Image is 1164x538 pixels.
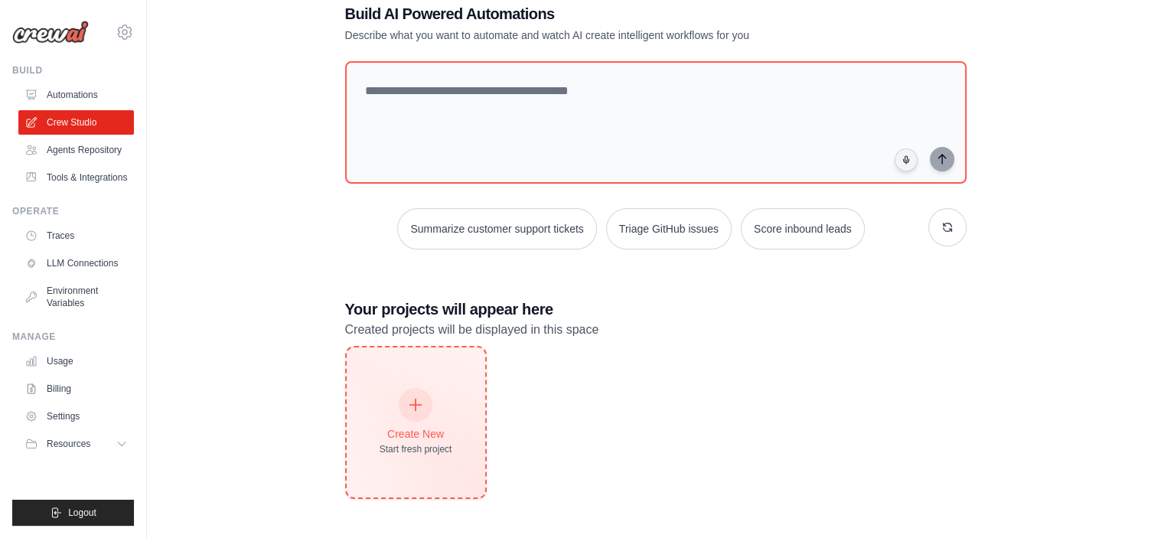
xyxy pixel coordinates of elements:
a: Settings [18,404,134,429]
a: Traces [18,223,134,248]
img: Logo [12,21,89,44]
button: Click to speak your automation idea [895,148,918,171]
button: Score inbound leads [741,208,865,249]
h3: Your projects will appear here [345,298,967,320]
a: Usage [18,349,134,373]
button: Resources [18,432,134,456]
p: Created projects will be displayed in this space [345,320,967,340]
button: Summarize customer support tickets [397,208,596,249]
span: Logout [68,507,96,519]
a: Billing [18,377,134,401]
div: Manage [12,331,134,343]
button: Triage GitHub issues [606,208,732,249]
button: Get new suggestions [928,208,967,246]
div: Start fresh project [380,443,452,455]
a: Agents Repository [18,138,134,162]
button: Logout [12,500,134,526]
span: Resources [47,438,90,450]
a: Automations [18,83,134,107]
a: Environment Variables [18,279,134,315]
div: Operate [12,205,134,217]
div: Build [12,64,134,77]
div: Create New [380,426,452,442]
a: Crew Studio [18,110,134,135]
a: LLM Connections [18,251,134,276]
a: Tools & Integrations [18,165,134,190]
h1: Build AI Powered Automations [345,3,859,24]
p: Describe what you want to automate and watch AI create intelligent workflows for you [345,28,859,43]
